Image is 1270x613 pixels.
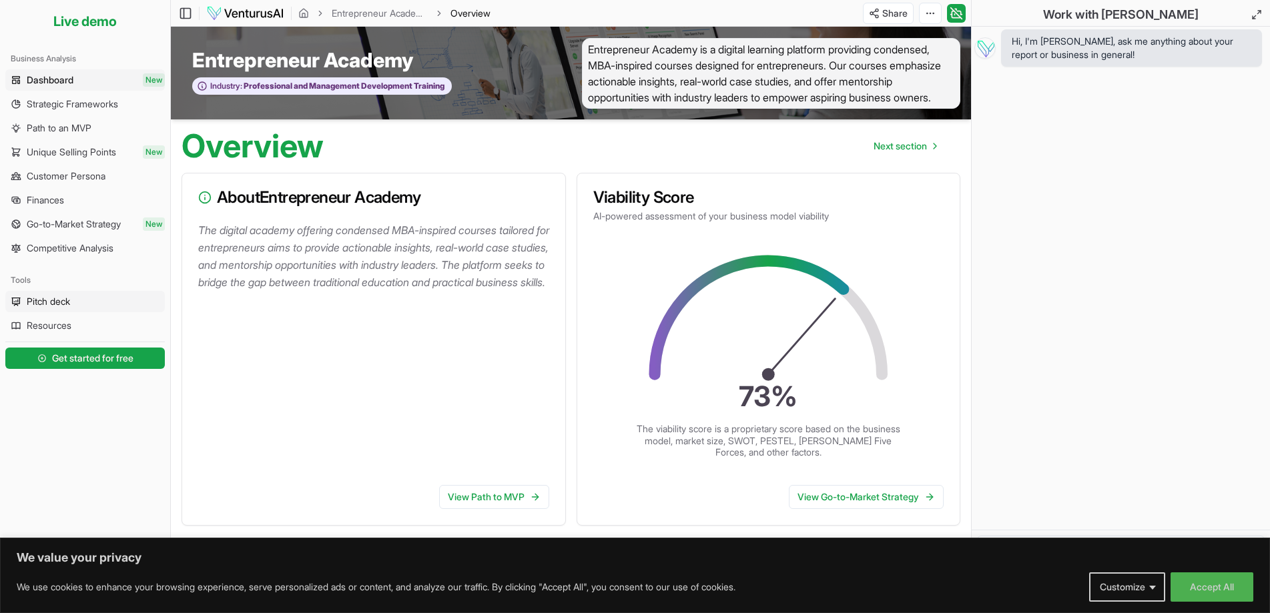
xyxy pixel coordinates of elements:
img: logo [206,5,284,21]
span: Go-to-Market Strategy [27,217,121,231]
a: DashboardNew [5,69,165,91]
nav: pagination [863,133,947,159]
span: Overview [450,7,491,20]
a: Unique Selling PointsNew [5,141,165,163]
span: Strategic Frameworks [27,97,118,111]
p: The viability score is a proprietary score based on the business model, market size, SWOT, PESTEL... [635,423,902,458]
div: Tools [5,269,165,291]
span: Professional and Management Development Training [242,81,444,91]
p: We use cookies to enhance your browsing experience, serve personalized ads or content, and analyz... [17,579,735,595]
a: Finances [5,189,165,211]
span: New [143,145,165,159]
span: Resources [27,319,71,332]
button: Accept All [1171,572,1253,602]
a: Entrepreneur Academy [332,7,428,20]
a: Go to next page [863,133,947,159]
span: Industry: [210,81,242,91]
nav: breadcrumb [298,7,491,20]
a: Strategic Frameworks [5,93,165,115]
h1: Overview [182,130,324,162]
span: Competitive Analysis [27,241,113,255]
a: View Go-to-Market Strategy [789,485,944,509]
a: Customer Persona [5,165,165,187]
a: View Path to MVP [439,485,549,509]
h2: Work with [PERSON_NAME] [1043,5,1199,24]
div: Business Analysis [5,48,165,69]
span: Path to an MVP [27,121,91,135]
span: Finances [27,193,64,207]
span: New [143,217,165,231]
span: Entrepreneur Academy [192,48,413,72]
p: AI-powered assessment of your business model viability [593,209,944,223]
span: New [143,73,165,87]
span: Get started for free [52,352,133,365]
button: Industry:Professional and Management Development Training [192,77,452,95]
span: Dashboard [27,73,73,87]
span: Entrepreneur Academy is a digital learning platform providing condensed, MBA-inspired courses des... [582,38,961,109]
span: Share [882,7,908,20]
img: Vera [974,37,996,59]
span: Hi, I'm [PERSON_NAME], ask me anything about your report or business in general! [1012,35,1251,61]
a: Get started for free [5,345,165,372]
text: 73 % [739,380,798,413]
button: Share [863,3,914,24]
h3: About Entrepreneur Academy [198,189,549,205]
button: Customize [1089,572,1165,602]
p: We value your privacy [17,550,1253,566]
span: Unique Selling Points [27,145,116,159]
p: The digital academy offering condensed MBA-inspired courses tailored for entrepreneurs aims to pr... [198,221,555,291]
a: Resources [5,315,165,336]
span: Customer Persona [27,169,105,183]
button: Get started for free [5,348,165,369]
a: Competitive Analysis [5,237,165,259]
span: Next section [874,139,927,153]
a: Pitch deck [5,291,165,312]
span: Pitch deck [27,295,70,308]
a: Go-to-Market StrategyNew [5,213,165,235]
h3: Viability Score [593,189,944,205]
a: Path to an MVP [5,117,165,139]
